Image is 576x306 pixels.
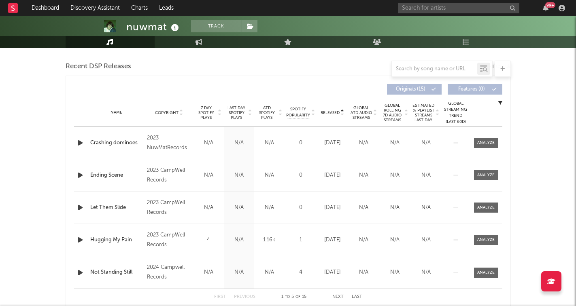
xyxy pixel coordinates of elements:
div: N/A [350,171,377,179]
div: N/A [412,171,440,179]
div: N/A [350,236,377,244]
div: Global Streaming Trend (Last 60D) [444,101,468,125]
div: N/A [226,268,252,276]
a: Ending Scene [90,171,143,179]
div: 99 + [545,2,555,8]
div: N/A [256,268,283,276]
div: N/A [226,171,252,179]
a: Crashing dominoes [90,139,143,147]
div: [DATE] [319,268,346,276]
button: Originals(15) [387,84,442,95]
button: Next [332,295,344,299]
div: [DATE] [319,139,346,147]
div: N/A [350,139,377,147]
div: 2023 NuwMatRecords [147,133,191,153]
div: Name [90,110,143,116]
a: Hugging My Pain [90,236,143,244]
button: Last [352,295,362,299]
div: N/A [381,268,408,276]
div: N/A [381,236,408,244]
div: N/A [196,268,222,276]
div: N/A [412,268,440,276]
span: Copyright [155,110,179,115]
div: 1 [287,236,315,244]
div: N/A [196,171,222,179]
div: N/A [381,171,408,179]
div: 0 [287,171,315,179]
button: 99+ [543,5,548,11]
a: Not Standing Still [90,268,143,276]
div: N/A [381,204,408,212]
span: Originals ( 15 ) [392,87,429,92]
div: N/A [196,204,222,212]
span: Features ( 0 ) [453,87,490,92]
div: 0 [287,139,315,147]
div: N/A [256,171,283,179]
div: 1.16k [256,236,283,244]
div: 2023 CampWell Records [147,230,191,250]
div: 2024 Campwell Records [147,263,191,282]
span: of [295,295,300,299]
span: Estimated % Playlist Streams Last Day [412,103,435,122]
div: N/A [256,139,283,147]
div: 4 [196,236,222,244]
div: 1 5 15 [272,292,316,302]
button: First [214,295,226,299]
div: N/A [256,204,283,212]
span: Global ATD Audio Streams [350,106,372,120]
div: 2023 CampWell Records [147,166,191,185]
button: Previous [234,295,255,299]
span: Last Day Spotify Plays [226,106,247,120]
div: 4 [287,268,315,276]
button: Track [191,20,242,32]
div: N/A [226,139,252,147]
div: N/A [226,204,252,212]
div: 0 [287,204,315,212]
div: [DATE] [319,204,346,212]
a: Let Them Slide [90,204,143,212]
span: ATD Spotify Plays [256,106,278,120]
div: N/A [196,139,222,147]
div: N/A [381,139,408,147]
div: N/A [350,204,377,212]
div: N/A [412,204,440,212]
div: N/A [412,236,440,244]
div: nuwmat [126,20,181,34]
span: to [285,295,290,299]
span: Global Rolling 7D Audio Streams [381,103,404,122]
input: Search by song name or URL [392,66,477,72]
div: N/A [412,139,440,147]
div: N/A [350,268,377,276]
span: Released [321,110,340,115]
div: N/A [226,236,252,244]
div: 2023 CampWell Records [147,198,191,217]
button: Features(0) [448,84,502,95]
span: 7 Day Spotify Plays [196,106,217,120]
div: [DATE] [319,171,346,179]
div: [DATE] [319,236,346,244]
span: Spotify Popularity [286,106,310,118]
input: Search for artists [398,3,519,13]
